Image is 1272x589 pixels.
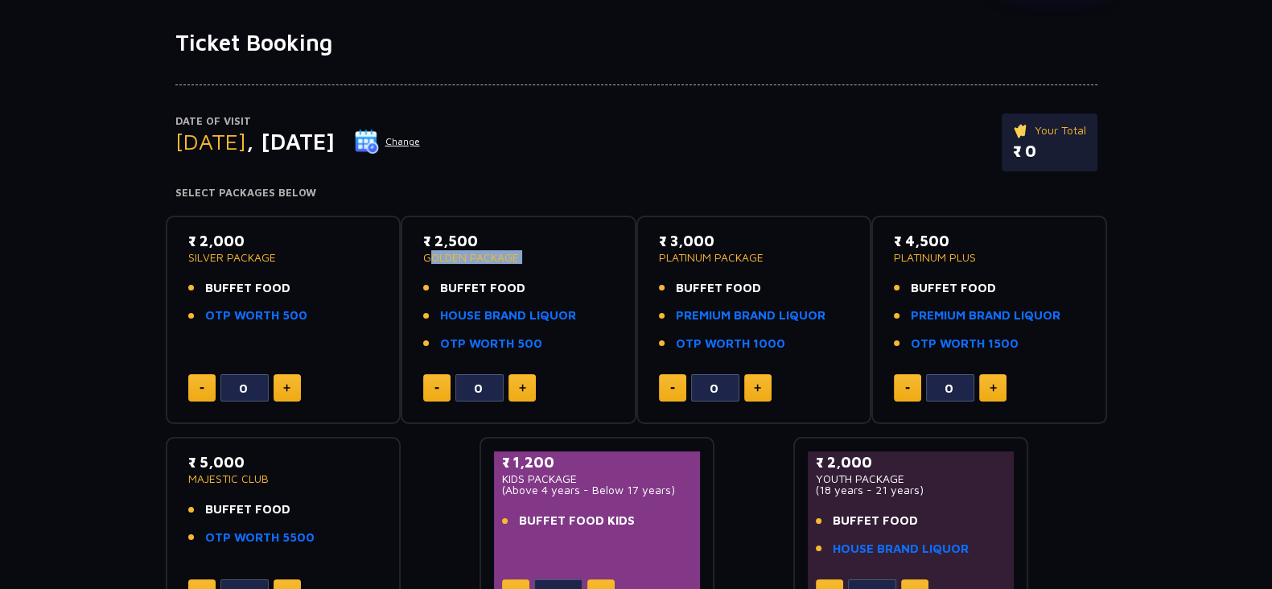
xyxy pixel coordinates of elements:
p: Date of Visit [175,113,421,130]
img: minus [670,387,675,389]
span: BUFFET FOOD [911,279,996,298]
h4: Select Packages Below [175,187,1097,200]
span: , [DATE] [246,128,335,154]
img: minus [200,387,204,389]
p: (Above 4 years - Below 17 years) [502,484,693,496]
p: PLATINUM PACKAGE [659,252,850,263]
p: ₹ 5,000 [188,451,379,473]
p: ₹ 0 [1013,139,1086,163]
span: BUFFET FOOD [205,279,290,298]
p: MAJESTIC CLUB [188,473,379,484]
p: YOUTH PACKAGE [816,473,1006,484]
span: BUFFET FOOD [205,500,290,519]
p: ₹ 1,200 [502,451,693,473]
p: (18 years - 21 years) [816,484,1006,496]
span: BUFFET FOOD [676,279,761,298]
img: plus [283,384,290,392]
p: ₹ 2,000 [188,230,379,252]
img: minus [905,387,910,389]
p: GOLDEN PACKAGE [423,252,614,263]
h1: Ticket Booking [175,29,1097,56]
a: PREMIUM BRAND LIQUOR [676,307,825,325]
p: KIDS PACKAGE [502,473,693,484]
img: ticket [1013,122,1030,139]
span: BUFFET FOOD [440,279,525,298]
img: plus [519,384,526,392]
button: Change [354,129,421,154]
a: OTP WORTH 1000 [676,335,785,353]
p: Your Total [1013,122,1086,139]
img: plus [754,384,761,392]
span: [DATE] [175,128,246,154]
a: HOUSE BRAND LIQUOR [440,307,576,325]
a: OTP WORTH 5500 [205,529,315,547]
a: PREMIUM BRAND LIQUOR [911,307,1060,325]
p: ₹ 2,000 [816,451,1006,473]
a: HOUSE BRAND LIQUOR [833,540,969,558]
p: ₹ 3,000 [659,230,850,252]
a: OTP WORTH 500 [205,307,307,325]
span: BUFFET FOOD KIDS [519,512,635,530]
p: PLATINUM PLUS [894,252,1085,263]
p: SILVER PACKAGE [188,252,379,263]
p: ₹ 2,500 [423,230,614,252]
a: OTP WORTH 1500 [911,335,1019,353]
img: plus [990,384,997,392]
img: minus [434,387,439,389]
a: OTP WORTH 500 [440,335,542,353]
p: ₹ 4,500 [894,230,1085,252]
span: BUFFET FOOD [833,512,918,530]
